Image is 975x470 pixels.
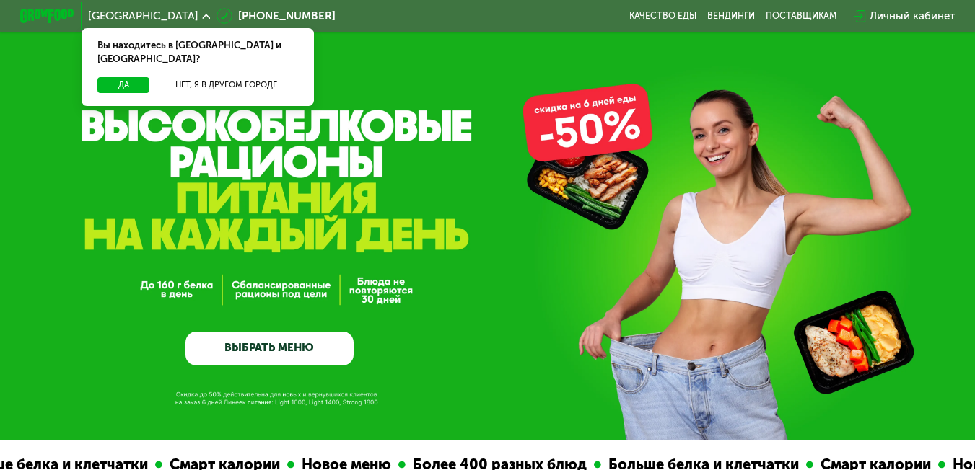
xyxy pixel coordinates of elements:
span: [GEOGRAPHIC_DATA] [88,11,198,22]
a: [PHONE_NUMBER] [217,8,336,25]
a: Вендинги [707,11,755,22]
button: Нет, я в другом городе [155,77,298,94]
div: поставщикам [766,11,836,22]
button: Да [97,77,149,94]
div: Личный кабинет [870,8,955,25]
a: Качество еды [629,11,696,22]
div: Вы находитесь в [GEOGRAPHIC_DATA] и [GEOGRAPHIC_DATA]? [82,28,315,77]
a: ВЫБРАТЬ МЕНЮ [185,332,354,365]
